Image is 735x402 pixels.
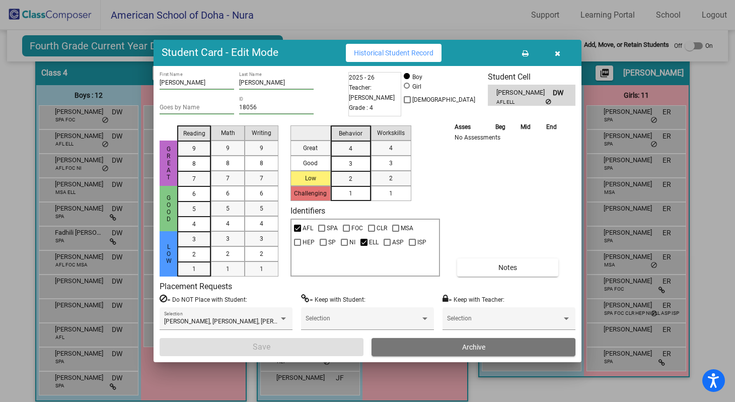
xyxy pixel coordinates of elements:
[192,144,196,153] span: 9
[496,98,545,106] span: AFL ELL
[488,72,575,82] h3: Student Cell
[301,294,365,304] label: = Keep with Student:
[538,121,564,132] th: End
[160,338,363,356] button: Save
[349,144,352,153] span: 4
[349,236,355,248] span: NI
[349,189,352,198] span: 1
[327,222,338,234] span: SPA
[339,129,362,138] span: Behavior
[260,249,263,258] span: 2
[226,204,230,213] span: 5
[401,222,413,234] span: MSA
[192,189,196,198] span: 6
[349,159,352,168] span: 3
[192,235,196,244] span: 3
[328,236,336,248] span: SP
[160,294,247,304] label: = Do NOT Place with Student:
[498,263,517,272] span: Notes
[226,234,230,243] span: 3
[192,250,196,259] span: 2
[162,46,278,59] h3: Student Card - Edit Mode
[260,234,263,243] span: 3
[412,82,421,91] div: Girl
[252,128,271,138] span: Writing
[452,132,564,143] td: No Assessments
[412,94,475,106] span: [DEMOGRAPHIC_DATA]
[488,121,513,132] th: Beg
[164,146,173,181] span: Great
[192,264,196,274] span: 1
[164,194,173,223] span: Good
[160,282,232,291] label: Placement Requests
[260,174,263,183] span: 7
[553,88,567,98] span: DW
[303,222,313,234] span: AFL
[260,219,263,228] span: 4
[260,264,263,274] span: 1
[346,44,442,62] button: Historical Student Record
[443,294,504,304] label: = Keep with Teacher:
[260,189,263,198] span: 6
[160,104,234,111] input: goes by name
[260,204,263,213] span: 5
[290,206,325,216] label: Identifiers
[457,258,558,277] button: Notes
[226,174,230,183] span: 7
[412,73,422,82] div: Boy
[239,104,314,111] input: Enter ID
[226,159,230,168] span: 8
[513,121,538,132] th: Mid
[462,343,485,351] span: Archive
[226,264,230,274] span: 1
[496,88,552,98] span: [PERSON_NAME]
[377,128,405,138] span: Workskills
[389,159,393,168] span: 3
[183,129,205,138] span: Reading
[417,236,426,248] span: ISP
[226,219,230,228] span: 4
[192,159,196,168] span: 8
[226,249,230,258] span: 2
[260,159,263,168] span: 8
[303,236,315,248] span: HEP
[253,342,270,352] span: Save
[351,222,363,234] span: FOC
[349,83,401,103] span: Teacher: [PERSON_NAME]
[192,174,196,183] span: 7
[192,220,196,229] span: 4
[164,318,452,325] span: [PERSON_NAME], [PERSON_NAME], [PERSON_NAME], [PERSON_NAME], [PERSON_NAME], [PERSON_NAME]
[389,189,393,198] span: 1
[349,174,352,183] span: 2
[392,236,404,248] span: ASP
[389,174,393,183] span: 2
[389,144,393,153] span: 4
[221,128,235,138] span: Math
[372,338,575,356] button: Archive
[369,236,379,248] span: ELL
[260,144,263,153] span: 9
[349,73,375,83] span: 2025 - 26
[226,189,230,198] span: 6
[452,121,487,132] th: Asses
[192,205,196,214] span: 5
[377,222,387,234] span: CLR
[164,243,173,264] span: Low
[354,49,433,57] span: Historical Student Record
[226,144,230,153] span: 9
[349,103,373,113] span: Grade : 4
